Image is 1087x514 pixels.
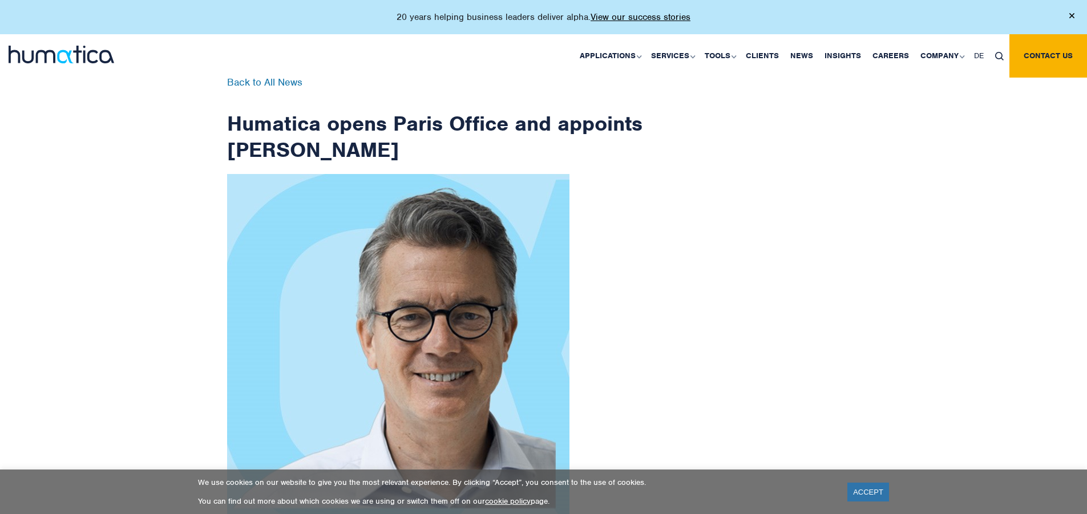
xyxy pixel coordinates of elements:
span: DE [974,51,984,60]
a: Tools [699,34,740,78]
a: Applications [574,34,645,78]
a: Back to All News [227,76,302,88]
a: Contact us [1009,34,1087,78]
a: DE [968,34,989,78]
a: Clients [740,34,785,78]
img: logo [9,46,114,63]
p: 20 years helping business leaders deliver alpha. [397,11,690,23]
p: We use cookies on our website to give you the most relevant experience. By clicking “Accept”, you... [198,477,833,487]
a: cookie policy [485,496,531,506]
h1: Humatica opens Paris Office and appoints [PERSON_NAME] [227,78,644,163]
a: ACCEPT [847,483,889,501]
a: Company [915,34,968,78]
a: News [785,34,819,78]
a: Services [645,34,699,78]
img: search_icon [995,52,1004,60]
a: View our success stories [591,11,690,23]
a: Careers [867,34,915,78]
a: Insights [819,34,867,78]
p: You can find out more about which cookies we are using or switch them off on our page. [198,496,833,506]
